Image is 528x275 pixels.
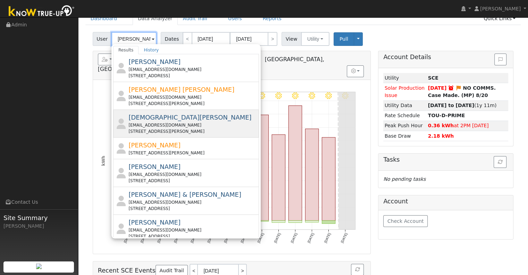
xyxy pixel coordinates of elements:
button: Utility [301,32,329,46]
text: [DATE] [290,232,298,243]
text: [DATE] [273,232,281,243]
a: Reports [258,12,287,25]
h5: Tasks [383,156,508,163]
span: [PERSON_NAME] [128,163,181,170]
span: [PERSON_NAME] [128,58,181,65]
td: Peak Push Hour [383,121,427,131]
span: View [282,32,301,46]
img: Know True-Up [5,4,78,19]
text: kWh [101,156,106,166]
rect: onclick="" [272,220,285,223]
span: [PERSON_NAME] & [PERSON_NAME] [128,191,241,198]
text: [DATE] [323,232,331,243]
span: User [93,32,112,46]
span: Dates [161,32,183,46]
span: Pull [340,36,348,42]
div: [EMAIL_ADDRESS][DOMAIN_NAME] [128,122,257,128]
i: 8/25 - Clear [292,92,299,99]
text: [DATE] [340,232,348,243]
strong: [DATE] to [DATE] [428,103,474,108]
rect: onclick="" [305,220,318,222]
a: < [183,32,192,46]
div: [STREET_ADDRESS][PERSON_NAME] [128,150,257,156]
text: [DATE] [307,232,315,243]
button: Refresh [494,156,506,168]
span: [PERSON_NAME] [PERSON_NAME] [128,86,234,93]
strong: NO COMMS. Case Made. (MP) 8/20 [428,85,496,98]
i: 8/23 - Clear [259,92,265,99]
span: [PERSON_NAME] [128,141,181,149]
i: No pending tasks [383,176,426,182]
rect: onclick="" [322,220,335,224]
a: Login As (last 04/03/2025 10:10:13 AM) [254,56,261,63]
a: Dashboard [85,12,123,25]
rect: onclick="" [255,220,268,221]
div: [STREET_ADDRESS][PERSON_NAME] [128,100,257,107]
i: 8/26 - Clear [309,92,315,99]
span: [DEMOGRAPHIC_DATA][PERSON_NAME] [128,114,251,121]
rect: onclick="" [305,129,318,220]
div: [STREET_ADDRESS][PERSON_NAME] [128,128,257,135]
div: [STREET_ADDRESS] [128,73,257,79]
rect: onclick="" [255,115,268,220]
i: 8/27 - Clear [325,92,332,99]
strong: ID: C6W98DNOY, authorized: 11/22/24 [428,75,438,81]
div: [STREET_ADDRESS] [128,233,257,240]
div: [STREET_ADDRESS] [128,205,257,212]
a: Snooze expired 08/27/2025 [448,85,454,91]
a: Audit Trail [178,12,212,25]
input: Select a User [111,32,157,46]
button: Pull [334,32,354,46]
a: Quick Links [478,12,521,25]
td: Base Draw [383,131,427,141]
div: [EMAIL_ADDRESS][DOMAIN_NAME] [128,199,257,205]
div: [EMAIL_ADDRESS][DOMAIN_NAME] [128,66,257,73]
i: Edit Issue [455,86,462,90]
span: [PERSON_NAME] [128,219,181,226]
td: at 2PM [DATE] [427,121,508,131]
rect: onclick="" [288,220,302,223]
span: Site Summary [3,213,74,223]
td: Rate Schedule [383,111,427,121]
rect: onclick="" [272,135,285,220]
button: Issue History [494,54,506,65]
strong: 2.18 kWh [428,133,454,139]
span: (1y 11m) [428,103,497,108]
h5: Account [383,198,508,205]
text: [DATE] [257,232,265,243]
img: retrieve [36,264,42,269]
rect: onclick="" [288,106,302,221]
rect: onclick="" [322,137,335,220]
i: 8/24 - Clear [275,92,282,99]
div: [EMAIL_ADDRESS][DOMAIN_NAME] [128,94,257,100]
a: Results [113,46,139,54]
div: [EMAIL_ADDRESS][DOMAIN_NAME] [128,171,257,178]
span: [PERSON_NAME] [480,6,521,11]
div: [STREET_ADDRESS] [128,178,257,184]
td: Utility [383,73,427,83]
div: [EMAIL_ADDRESS][DOMAIN_NAME] [128,227,257,233]
h5: Account Details [383,54,508,61]
a: Users [223,12,247,25]
strong: 70 [428,113,465,118]
button: Check Account [383,215,428,227]
div: [PERSON_NAME] [3,223,74,230]
span: Check Account [387,218,424,224]
td: Utility Data [383,100,427,111]
span: Solar Production Issue [385,85,425,98]
a: History [139,46,164,54]
strong: 0.36 kWh [428,123,454,128]
span: [DATE] [428,85,447,91]
a: > [268,32,277,46]
a: Data Analyzer [133,12,178,25]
